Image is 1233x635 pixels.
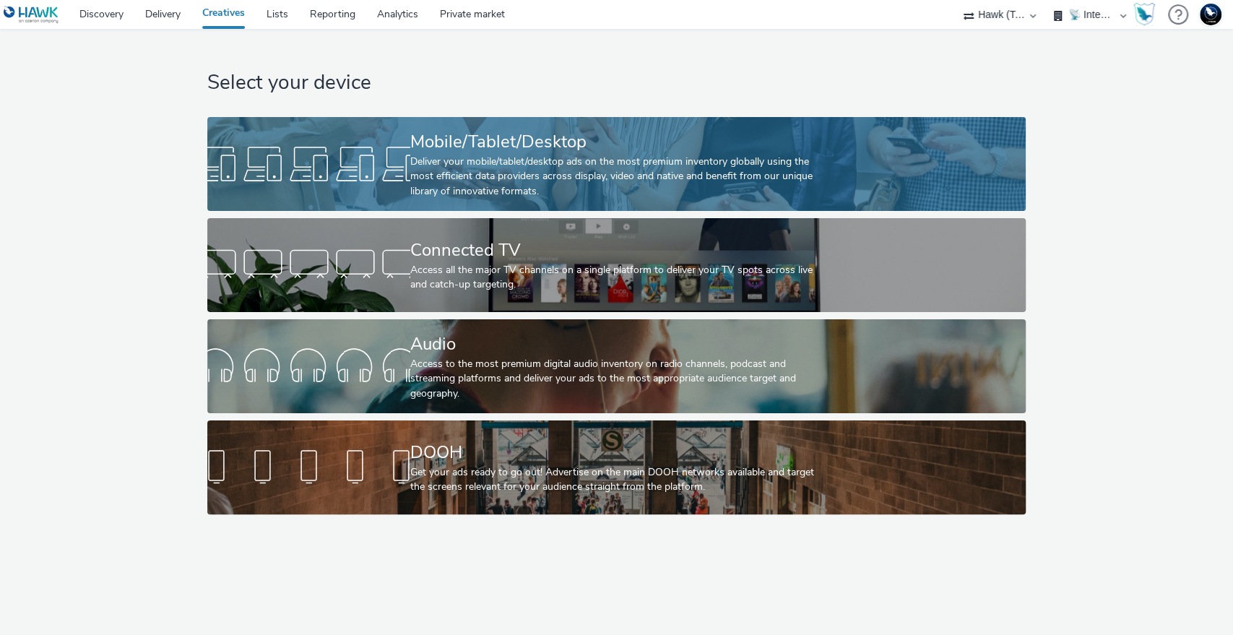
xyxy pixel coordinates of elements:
[410,465,817,495] div: Get your ads ready to go out! Advertise on the main DOOH networks available and target the screen...
[1133,3,1161,26] a: Hawk Academy
[410,263,817,293] div: Access all the major TV channels on a single platform to deliver your TV spots across live and ca...
[1200,4,1221,25] img: Support Hawk
[207,218,1026,312] a: Connected TVAccess all the major TV channels on a single platform to deliver your TV spots across...
[4,6,59,24] img: undefined Logo
[410,129,817,155] div: Mobile/Tablet/Desktop
[410,357,817,401] div: Access to the most premium digital audio inventory on radio channels, podcast and streaming platf...
[207,69,1026,97] h1: Select your device
[207,420,1026,514] a: DOOHGet your ads ready to go out! Advertise on the main DOOH networks available and target the sc...
[1133,3,1155,26] img: Hawk Academy
[207,319,1026,413] a: AudioAccess to the most premium digital audio inventory on radio channels, podcast and streaming ...
[410,332,817,357] div: Audio
[410,238,817,263] div: Connected TV
[410,440,817,465] div: DOOH
[207,117,1026,211] a: Mobile/Tablet/DesktopDeliver your mobile/tablet/desktop ads on the most premium inventory globall...
[410,155,817,199] div: Deliver your mobile/tablet/desktop ads on the most premium inventory globally using the most effi...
